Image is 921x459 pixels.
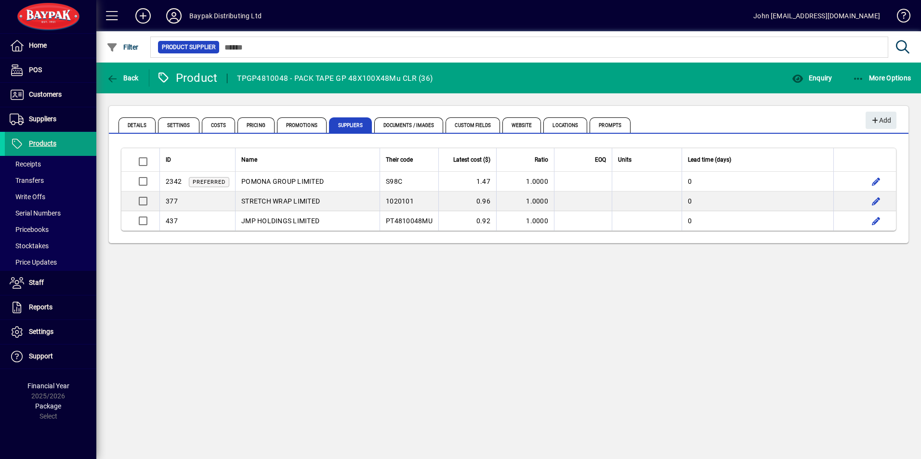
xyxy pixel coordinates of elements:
span: Promotions [277,117,327,133]
td: 1020101 [380,191,438,211]
div: John [EMAIL_ADDRESS][DOMAIN_NAME] [753,8,880,24]
span: Products [29,140,56,147]
span: Preferred [193,179,225,185]
span: Settings [29,328,53,335]
span: Reports [29,303,53,311]
td: 1.0000 [496,191,554,211]
span: Add [870,113,891,128]
span: Customers [29,90,62,98]
button: More Options [850,69,914,87]
span: Filter [106,43,139,51]
td: 0 [682,172,833,191]
app-page-header-button: Back [96,69,149,87]
span: Locations [543,117,587,133]
div: Baypak Distributing Ltd [189,8,262,24]
span: Staff [29,279,44,286]
span: Product Supplier [162,42,215,52]
td: 0.92 [438,211,496,230]
span: Price Updates [10,258,57,266]
td: PT4810048MU [380,211,438,230]
span: Details [118,117,156,133]
a: Price Updates [5,254,96,270]
a: Settings [5,320,96,344]
a: Staff [5,271,96,295]
a: Serial Numbers [5,205,96,221]
a: Support [5,344,96,369]
button: Filter [104,38,141,56]
td: POMONA GROUP LIMITED [235,172,380,191]
a: Customers [5,83,96,107]
span: Pricing [237,117,275,133]
div: 2342 [166,177,182,187]
div: 437 [166,216,178,226]
button: Edit [868,193,884,209]
button: Profile [158,7,189,25]
span: Back [106,74,139,82]
span: Custom Fields [446,117,500,133]
span: Prompts [590,117,631,133]
span: Settings [158,117,199,133]
a: Home [5,34,96,58]
td: JMP HOLDINGS LIMITED [235,211,380,230]
a: Suppliers [5,107,96,131]
button: Edit [868,174,884,189]
a: POS [5,58,96,82]
span: Costs [202,117,236,133]
span: Latest cost ($) [453,154,490,165]
span: Package [35,402,61,410]
span: Name [241,154,257,165]
span: Units [618,154,632,165]
span: Pricebooks [10,226,49,233]
a: Stocktakes [5,238,96,254]
a: Receipts [5,156,96,172]
button: Add [866,112,896,129]
span: Support [29,352,53,360]
span: Receipts [10,160,41,168]
a: Write Offs [5,189,96,205]
span: ID [166,154,171,165]
td: STRETCH WRAP LIMITED [235,191,380,211]
span: Suppliers [29,115,56,123]
span: Stocktakes [10,242,49,250]
td: S98C [380,172,438,191]
span: Home [29,41,47,49]
span: Lead time (days) [688,154,731,165]
span: Ratio [535,154,548,165]
span: Financial Year [27,382,69,390]
td: 1.47 [438,172,496,191]
button: Enquiry [789,69,834,87]
div: TPGP4810048 - PACK TAPE GP 48X100X48Mu CLR (36) [237,71,433,86]
span: Transfers [10,177,44,184]
a: Knowledge Base [890,2,909,33]
span: Documents / Images [374,117,444,133]
td: 1.0000 [496,172,554,191]
span: Serial Numbers [10,209,61,217]
button: Edit [868,213,884,229]
span: EOQ [595,154,606,165]
span: Write Offs [10,193,45,201]
td: 0 [682,211,833,230]
span: POS [29,66,42,74]
div: Product [157,70,218,86]
span: Enquiry [792,74,832,82]
button: Back [104,69,141,87]
div: 377 [166,196,178,206]
a: Reports [5,295,96,319]
span: Suppliers [329,117,372,133]
span: More Options [853,74,911,82]
a: Transfers [5,172,96,189]
td: 0.96 [438,191,496,211]
a: Pricebooks [5,221,96,238]
button: Add [128,7,158,25]
td: 1.0000 [496,211,554,230]
span: Website [502,117,541,133]
span: Their code [386,154,413,165]
td: 0 [682,191,833,211]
